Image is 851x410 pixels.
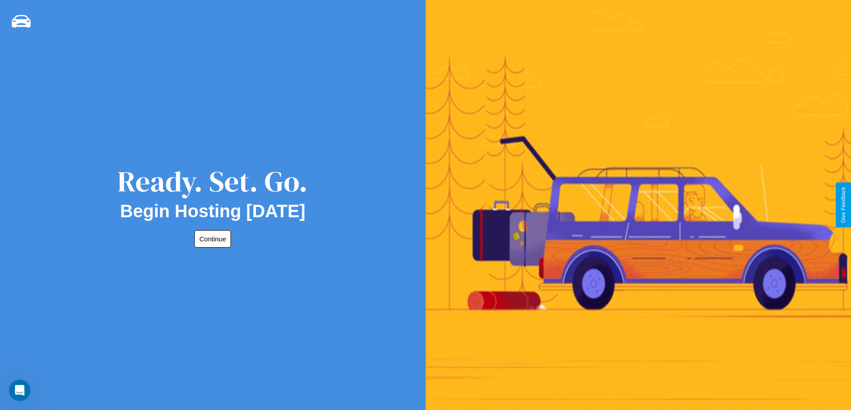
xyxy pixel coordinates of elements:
iframe: Intercom live chat [9,380,30,401]
div: Give Feedback [840,187,847,223]
div: Ready. Set. Go. [117,162,308,201]
button: Continue [194,230,231,248]
h2: Begin Hosting [DATE] [120,201,306,221]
